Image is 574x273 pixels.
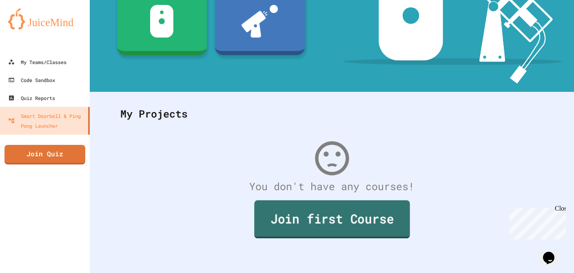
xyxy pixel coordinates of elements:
[8,57,66,67] div: My Teams/Classes
[254,200,410,238] a: Join first Course
[242,5,278,38] img: ppl-with-ball.png
[8,111,85,131] div: Smart Doorbell & Ping Pong Launcher
[3,3,56,52] div: Chat with us now!Close
[150,5,173,38] img: sdb-white.svg
[540,240,566,265] iframe: chat widget
[506,205,566,240] iframe: chat widget
[8,93,55,103] div: Quiz Reports
[4,145,85,164] a: Join Quiz
[8,75,55,85] div: Code Sandbox
[112,98,552,130] div: My Projects
[8,8,82,29] img: logo-orange.svg
[112,179,552,194] div: You don't have any courses!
